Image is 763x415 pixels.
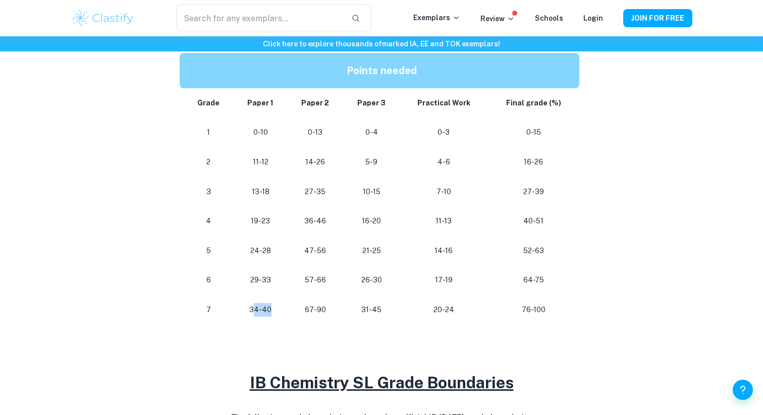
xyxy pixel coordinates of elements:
a: Login [583,14,603,22]
strong: Final grade (%) [506,99,561,107]
u: IB Chemistry SL Grade Boundaries [250,373,514,392]
p: 17-19 [408,273,479,287]
p: 11-13 [408,214,479,228]
p: 34-40 [242,303,280,317]
p: 16-26 [496,155,571,169]
p: 57-66 [296,273,336,287]
button: Help and Feedback [733,380,753,400]
p: 6 [192,273,226,287]
p: 0-15 [496,126,571,139]
p: 0-3 [408,126,479,139]
p: 31-45 [351,303,392,317]
p: 4-6 [408,155,479,169]
p: 20-24 [408,303,479,317]
p: 27-35 [296,185,336,199]
p: 19-23 [242,214,280,228]
p: 7-10 [408,185,479,199]
p: 3 [192,185,226,199]
p: 7 [192,303,226,317]
p: 2 [192,155,226,169]
p: 76-100 [496,303,571,317]
a: Schools [535,14,563,22]
p: 14-26 [296,155,336,169]
p: 4 [192,214,226,228]
button: JOIN FOR FREE [623,9,692,27]
p: Exemplars [413,12,460,23]
p: 64-75 [496,273,571,287]
p: 0-4 [351,126,392,139]
p: 13-18 [242,185,280,199]
p: 10-15 [351,185,392,199]
strong: Paper 3 [357,99,386,107]
strong: Points needed [347,65,417,77]
input: Search for any exemplars... [177,4,343,32]
p: 5 [192,244,226,258]
strong: Paper 1 [247,99,274,107]
img: Clastify logo [71,8,135,28]
p: 67-90 [296,303,336,317]
p: Review [480,13,515,24]
p: 0-13 [296,126,336,139]
p: 36-46 [296,214,336,228]
strong: Grade [197,99,220,107]
p: 14-16 [408,244,479,258]
p: 27-39 [496,185,571,199]
strong: Paper 2 [301,99,329,107]
p: 26-30 [351,273,392,287]
p: 5-9 [351,155,392,169]
p: 47-56 [296,244,336,258]
p: 24-28 [242,244,280,258]
h6: Click here to explore thousands of marked IA, EE and TOK exemplars ! [2,38,761,49]
p: 29-33 [242,273,280,287]
p: 16-20 [351,214,392,228]
strong: Practical Work [417,99,470,107]
p: 1 [192,126,226,139]
p: 52-63 [496,244,571,258]
p: 11-12 [242,155,280,169]
p: 40-51 [496,214,571,228]
p: 0-10 [242,126,280,139]
p: 21-25 [351,244,392,258]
